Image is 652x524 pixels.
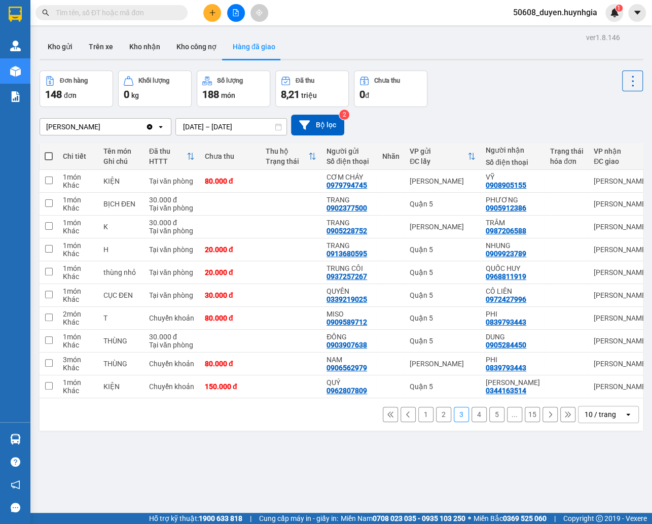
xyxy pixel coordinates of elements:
[149,360,195,368] div: Chuyển khoản
[63,219,93,227] div: 1 món
[63,310,93,318] div: 2 món
[610,8,619,17] img: icon-new-feature
[327,272,367,281] div: 0937257267
[486,333,540,341] div: DUNG
[486,158,540,166] div: Số điện thoại
[354,71,427,107] button: Chưa thu0đ
[359,88,365,100] span: 0
[103,268,139,276] div: thùng nhỏ
[63,387,93,395] div: Khác
[63,364,93,372] div: Khác
[64,91,77,99] span: đơn
[624,410,632,418] svg: open
[410,200,476,208] div: Quận 5
[250,513,251,524] span: |
[250,4,268,22] button: aim
[594,147,651,155] div: VP nhận
[410,157,467,165] div: ĐC lấy
[327,287,372,295] div: QUYÊN
[410,382,476,391] div: Quận 5
[63,264,93,272] div: 1 món
[176,119,286,135] input: Select a date range.
[615,5,623,12] sup: 1
[486,250,526,258] div: 0909923789
[507,407,522,422] button: ...
[144,143,200,170] th: Toggle SortBy
[11,480,20,490] span: notification
[486,227,526,235] div: 0987206588
[205,314,256,322] div: 80.000 đ
[199,514,242,522] strong: 1900 633 818
[259,513,338,524] span: Cung cấp máy in - giấy in:
[10,434,21,444] img: warehouse-icon
[149,219,195,227] div: 30.000 đ
[486,272,526,281] div: 0968811919
[327,173,372,181] div: CƠM CHÁY
[418,407,433,422] button: 1
[149,227,195,235] div: Tại văn phòng
[209,9,216,16] span: plus
[103,360,139,368] div: THÙNG
[227,4,245,22] button: file-add
[327,147,372,155] div: Người gửi
[586,32,620,43] div: ver 1.8.146
[486,219,540,227] div: TRÂM
[327,204,367,212] div: 0902377500
[505,6,605,19] span: 50608_duyen.huynhgia
[205,360,256,368] div: 80.000 đ
[486,387,526,395] div: 0344163514
[486,310,540,318] div: PHI
[266,157,308,165] div: Trạng thái
[374,77,400,84] div: Chưa thu
[410,147,467,155] div: VP gửi
[486,378,540,387] div: NGỌC CHÂU
[594,157,651,165] div: ĐC giao
[63,250,93,258] div: Khác
[10,91,21,102] img: solution-icon
[63,181,93,189] div: Khác
[327,250,367,258] div: 0913680595
[205,246,256,254] div: 20.000 đ
[633,8,642,17] span: caret-down
[410,268,476,276] div: Quận 5
[168,34,225,59] button: Kho công nợ
[628,4,646,22] button: caret-down
[489,407,504,422] button: 5
[63,272,93,281] div: Khác
[103,223,139,231] div: K
[103,246,139,254] div: H
[157,123,165,131] svg: open
[103,177,139,185] div: KIỆN
[266,147,308,155] div: Thu hộ
[410,223,476,231] div: [PERSON_NAME]
[63,341,93,349] div: Khác
[103,291,139,299] div: CỤC ĐEN
[486,173,540,181] div: VỸ
[103,200,139,208] div: BỊCH ĐEN
[118,71,192,107] button: Khối lượng0kg
[10,41,21,51] img: warehouse-icon
[232,9,239,16] span: file-add
[63,295,93,303] div: Khác
[327,364,367,372] div: 0906562979
[410,291,476,299] div: Quận 5
[327,387,367,395] div: 0962807809
[503,514,547,522] strong: 0369 525 060
[373,514,465,522] strong: 0708 023 035 - 0935 103 250
[63,227,93,235] div: Khác
[327,264,372,272] div: TRUNG CÔI
[550,147,584,155] div: Trạng thái
[486,196,540,204] div: PHƯƠNG
[46,122,100,132] div: [PERSON_NAME]
[327,333,372,341] div: ĐÔNG
[103,157,139,165] div: Ghi chú
[486,295,526,303] div: 0972427996
[436,407,451,422] button: 2
[63,287,93,295] div: 1 món
[327,341,367,349] div: 0903907638
[585,409,616,420] div: 10 / trang
[486,356,540,364] div: PHI
[256,9,263,16] span: aim
[124,88,129,100] span: 0
[149,291,195,299] div: Tại văn phòng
